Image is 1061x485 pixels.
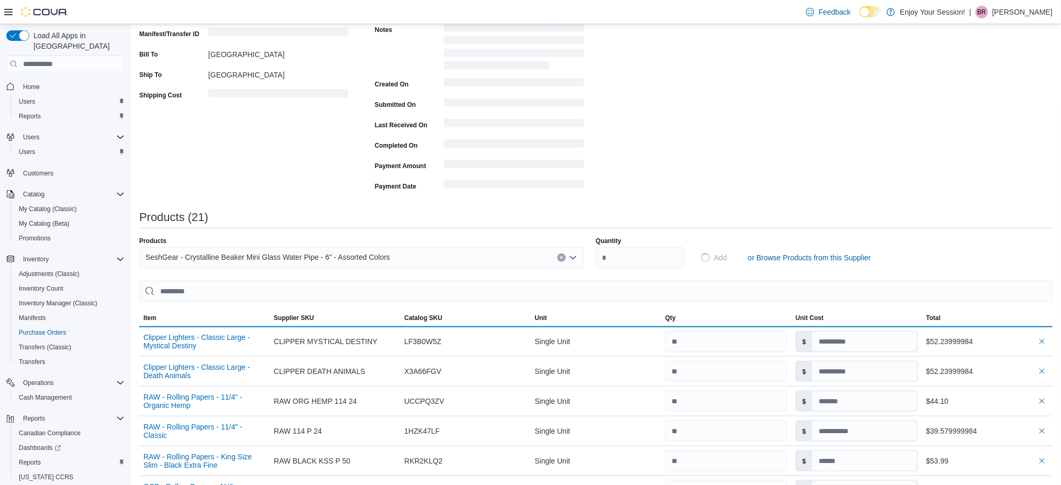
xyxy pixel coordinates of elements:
span: Canadian Compliance [15,427,125,439]
span: Qty [665,314,676,322]
div: Single Unit [531,421,661,442]
button: Adjustments (Classic) [10,267,129,281]
span: Cash Management [19,393,72,402]
div: Single Unit [531,391,661,412]
span: Promotions [15,232,125,245]
span: Dashboards [15,442,125,454]
button: Users [10,145,129,159]
button: Cash Management [10,390,129,405]
button: Manifests [10,311,129,325]
label: Payment Date [375,182,416,191]
span: Loading [208,30,349,38]
div: $52.23999984 [926,365,1048,378]
span: Loading [701,253,711,263]
span: or Browse Products from this Supplier [748,252,871,263]
button: Operations [19,377,58,389]
p: Enjoy Your Session! [900,6,966,18]
button: Total [922,310,1053,326]
button: Reports [19,412,49,425]
span: My Catalog (Classic) [15,203,125,215]
span: Loading [444,121,584,129]
button: Home [2,79,129,94]
span: Users [15,95,125,108]
a: [US_STATE] CCRS [15,471,77,483]
a: Feedback [802,2,855,23]
a: Inventory Count [15,282,68,295]
span: 1HZK47LF [405,425,440,437]
button: Transfers [10,355,129,369]
div: $52.23999984 [926,335,1048,348]
button: Reports [10,455,129,470]
span: Loading [444,182,584,191]
button: Reports [2,411,129,426]
span: Supplier SKU [274,314,314,322]
button: Catalog [19,188,49,201]
a: Customers [19,167,58,180]
span: Item [143,314,157,322]
span: SeshGear - Crystalline Beaker Mini Glass Water Pipe - 6" - Assorted Colors [146,251,390,263]
span: BR [978,6,987,18]
div: $39.579999984 [926,425,1048,437]
button: Open list of options [569,253,577,262]
span: Reports [23,414,45,423]
button: RAW - Rolling Papers - King Size Slim - Black Extra Fine [143,453,265,469]
a: My Catalog (Classic) [15,203,81,215]
label: Bill To [139,50,158,59]
h3: Products (21) [139,211,208,224]
span: Users [15,146,125,158]
a: Dashboards [15,442,65,454]
button: [US_STATE] CCRS [10,470,129,484]
span: Customers [19,167,125,180]
a: Home [19,81,44,93]
span: LF3B0W5Z [405,335,442,348]
span: Reports [15,456,125,469]
button: Clear input [557,253,566,262]
button: RAW - Rolling Papers - 11/4" - Organic Hemp [143,393,265,410]
button: Item [139,310,270,326]
button: or Browse Products from this Supplier [744,247,875,268]
span: Inventory [19,253,125,266]
span: Transfers [15,356,125,368]
span: Inventory [23,255,49,263]
span: Feedback [819,7,851,17]
button: Catalog [2,187,129,202]
button: Users [19,131,43,144]
span: Loading [444,162,584,170]
a: Dashboards [10,440,129,455]
div: [GEOGRAPHIC_DATA] [208,46,349,59]
span: Purchase Orders [15,326,125,339]
span: Unit Cost [796,314,823,322]
button: Unit Cost [791,310,922,326]
div: Benjamin Ryan [976,6,988,18]
span: RKR2KLQ2 [405,455,443,467]
div: [GEOGRAPHIC_DATA] [208,67,349,79]
label: Shipping Cost [139,91,182,100]
span: Transfers [19,358,45,366]
span: Catalog SKU [405,314,443,322]
span: UCCPQ3ZV [405,395,444,407]
span: Canadian Compliance [19,429,81,437]
span: Transfers (Classic) [15,341,125,354]
span: Inventory Manager (Classic) [19,299,97,307]
button: Users [10,94,129,109]
label: $ [796,361,812,381]
a: Users [15,95,39,108]
a: Reports [15,110,45,123]
a: My Catalog (Beta) [15,217,74,230]
button: Operations [2,376,129,390]
button: Unit [531,310,661,326]
button: Transfers (Classic) [10,340,129,355]
span: Dashboards [19,444,61,452]
p: | [969,6,971,18]
button: Inventory Manager (Classic) [10,296,129,311]
span: Total [926,314,941,322]
button: Customers [2,166,129,181]
span: Inventory Count [15,282,125,295]
img: Cova [21,7,68,17]
a: Reports [15,456,45,469]
button: Promotions [10,231,129,246]
label: Notes [375,26,392,34]
span: Reports [19,458,41,467]
span: Purchase Orders [19,328,66,337]
button: Inventory [19,253,53,266]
